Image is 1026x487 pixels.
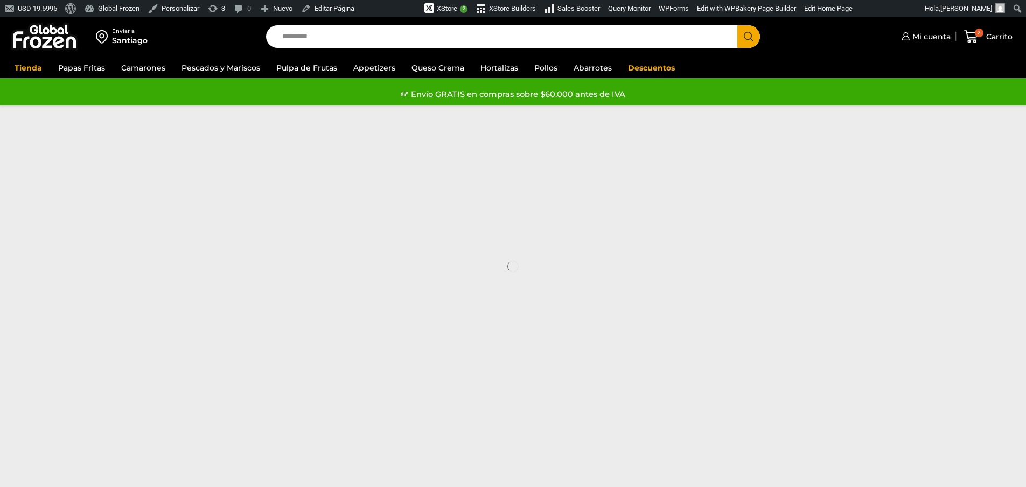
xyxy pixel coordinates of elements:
a: Pulpa de Frutas [271,58,343,78]
span: Mi cuenta [910,31,951,42]
a: Appetizers [348,58,401,78]
a: Hortalizas [475,58,524,78]
span: 2 [975,29,983,37]
span: XStore Builders [489,4,536,12]
a: Pescados y Mariscos [176,58,266,78]
div: Enviar a [112,27,148,35]
button: Search button [737,25,760,48]
span: [PERSON_NAME] [940,4,992,12]
a: Papas Fritas [53,58,110,78]
img: Visitas de 48 horas. Haz clic para ver más estadísticas del sitio. [364,3,424,16]
a: Pollos [529,58,563,78]
a: Camarones [116,58,171,78]
span: Sales Booster [557,4,600,12]
a: Tienda [9,58,47,78]
a: Descuentos [623,58,680,78]
span: XStore [437,4,457,12]
a: Queso Crema [406,58,470,78]
a: 2 Carrito [961,24,1015,50]
a: Abarrotes [568,58,617,78]
span: Carrito [983,31,1013,42]
a: Mi cuenta [899,26,951,47]
img: address-field-icon.svg [96,27,112,46]
img: xstore [424,3,434,13]
div: Santiago [112,35,148,46]
span: 2 [460,5,467,13]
